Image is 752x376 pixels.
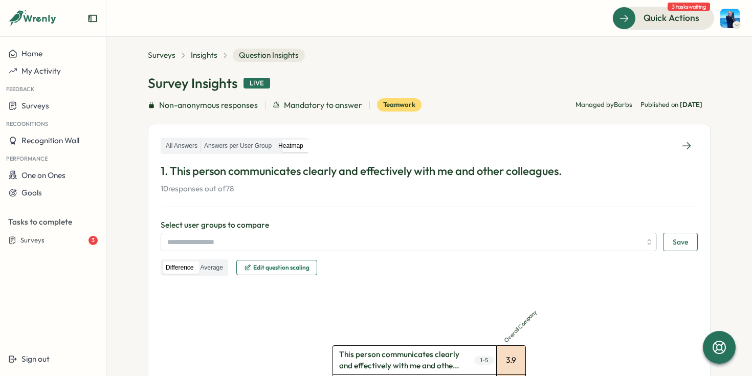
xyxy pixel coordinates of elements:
[720,9,740,28] img: Henry Innis
[236,260,317,275] button: Edit question scaling
[673,233,688,251] span: Save
[89,236,98,245] div: 3
[497,346,525,374] div: 3.9
[21,66,61,76] span: My Activity
[21,188,42,197] span: Goals
[163,140,201,152] label: All Answers
[21,136,79,145] span: Recognition Wall
[503,296,551,344] p: Overall Company
[21,170,65,180] span: One on Ones
[680,100,702,108] span: [DATE]
[21,354,50,364] span: Sign out
[377,98,422,112] div: Teamwork
[197,261,226,274] label: Average
[253,264,309,271] span: Edit question scaling
[576,100,632,109] p: Managed by
[614,100,632,108] span: Barbs
[191,50,217,61] a: Insights
[161,183,698,194] p: 10 responses out of 78
[163,261,196,274] label: Difference
[21,101,49,110] span: Surveys
[20,236,45,245] span: Surveys
[474,356,494,365] span: 1 - 5
[201,140,275,152] label: Answers per User Group
[87,13,98,24] button: Expand sidebar
[148,50,175,61] a: Surveys
[159,99,258,112] span: Non-anonymous responses
[644,11,699,25] span: Quick Actions
[640,100,702,109] span: Published on
[244,78,270,89] div: Live
[21,49,42,58] span: Home
[612,7,714,29] button: Quick Actions
[333,346,472,374] span: This person communicates clearly and effectively with me and othe...
[663,233,698,251] button: Save
[275,140,306,152] label: Heatmap
[148,74,237,92] h1: Survey Insights
[668,3,710,11] span: 3 tasks waiting
[161,163,698,179] p: 1. This person communicates clearly and effectively with me and other colleagues.
[284,99,362,112] span: Mandatory to answer
[8,216,98,228] p: Tasks to complete
[161,219,698,231] p: Select user groups to compare
[233,49,305,62] span: Question Insights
